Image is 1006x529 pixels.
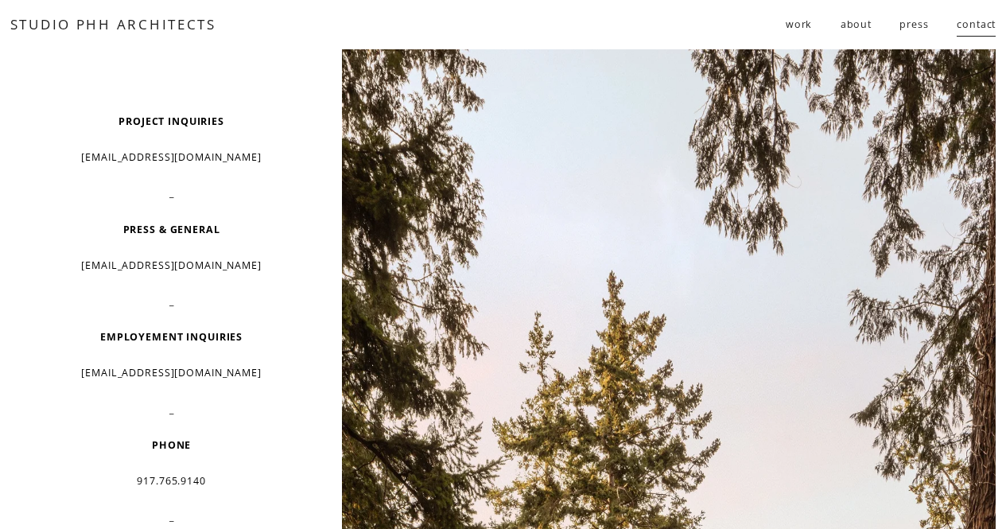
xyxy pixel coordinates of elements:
strong: PRESS & GENERAL [123,223,220,236]
p: _ [52,504,292,529]
a: folder dropdown [786,11,813,38]
a: about [841,11,872,38]
p: _ [52,289,292,313]
p: [EMAIL_ADDRESS][DOMAIN_NAME] [52,253,292,278]
p: [EMAIL_ADDRESS][DOMAIN_NAME] [52,145,292,169]
strong: EMPLOYEMENT INQUIRIES [100,330,243,344]
p: 917.765.9140 [52,469,292,493]
strong: PROJECT INQUIRIES [118,115,224,128]
a: contact [957,11,996,38]
a: STUDIO PHH ARCHITECTS [10,15,216,33]
strong: PHONE [152,438,191,452]
p: _ [52,397,292,422]
p: [EMAIL_ADDRESS][DOMAIN_NAME] [52,360,292,385]
a: press [899,11,928,38]
p: _ [52,181,292,205]
span: work [786,12,813,37]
